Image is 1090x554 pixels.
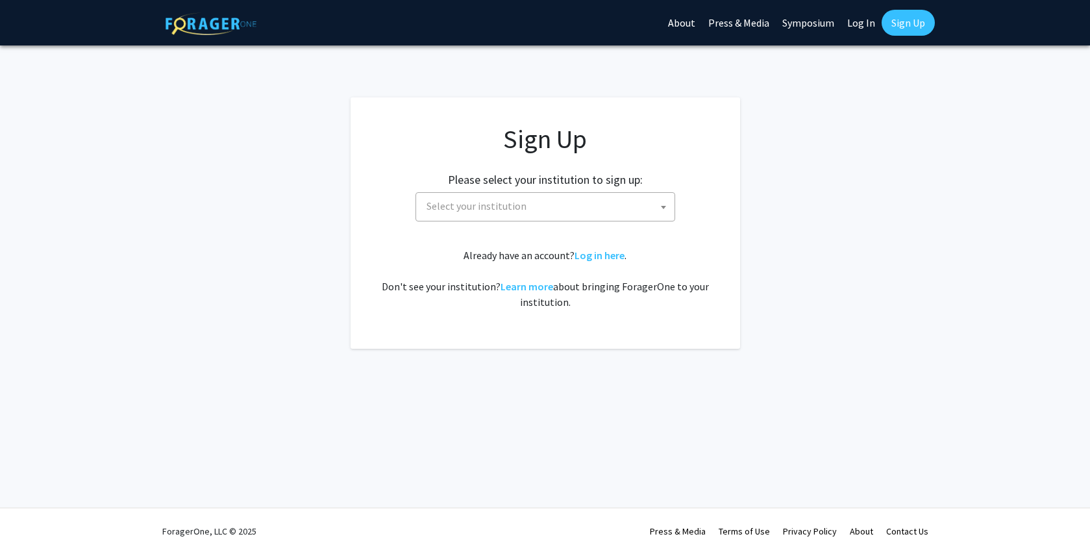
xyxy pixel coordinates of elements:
[850,525,873,537] a: About
[427,199,526,212] span: Select your institution
[377,247,714,310] div: Already have an account? . Don't see your institution? about bringing ForagerOne to your institut...
[377,123,714,155] h1: Sign Up
[575,249,625,262] a: Log in here
[650,525,706,537] a: Press & Media
[886,525,928,537] a: Contact Us
[783,525,837,537] a: Privacy Policy
[882,10,935,36] a: Sign Up
[448,173,643,187] h2: Please select your institution to sign up:
[166,12,256,35] img: ForagerOne Logo
[501,280,553,293] a: Learn more about bringing ForagerOne to your institution
[719,525,770,537] a: Terms of Use
[162,509,256,554] div: ForagerOne, LLC © 2025
[415,192,675,221] span: Select your institution
[421,193,675,220] span: Select your institution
